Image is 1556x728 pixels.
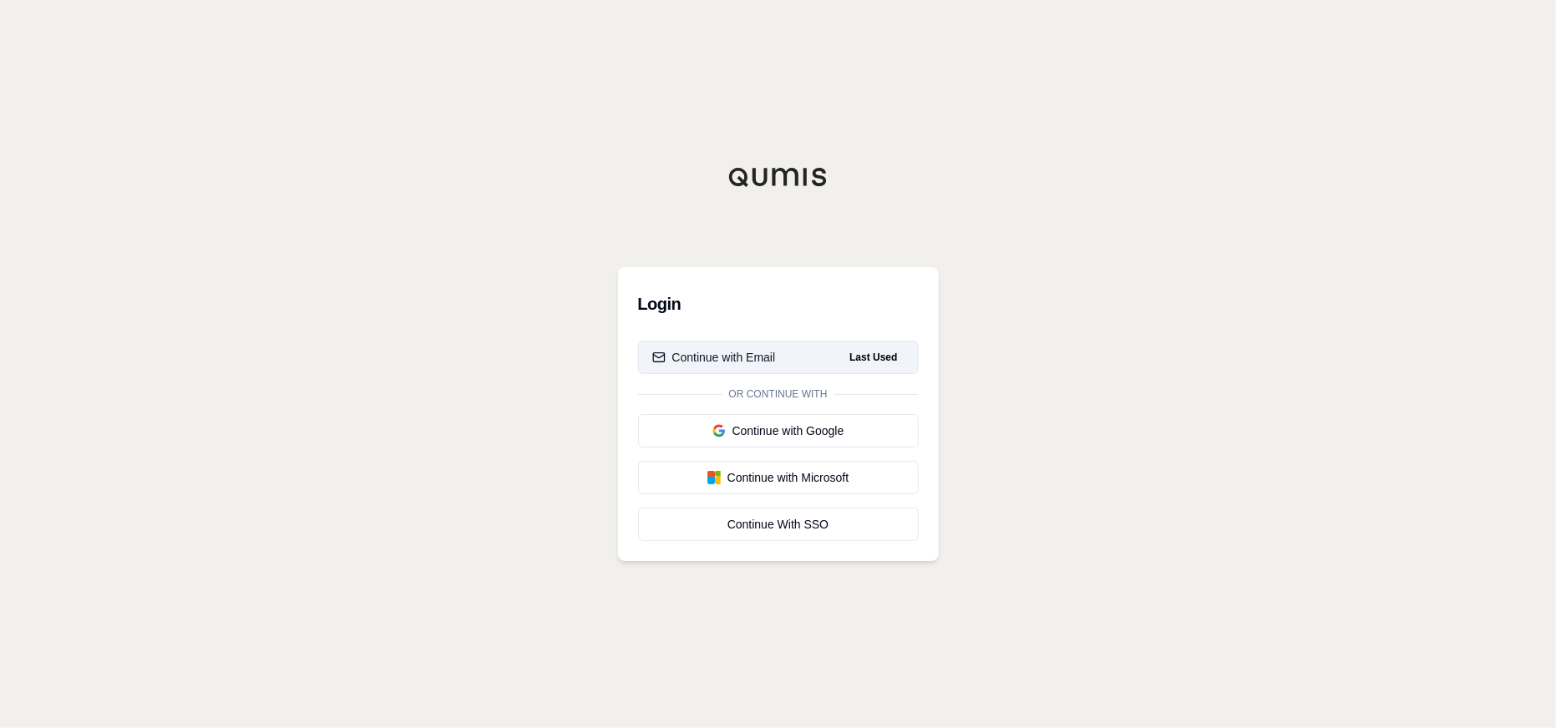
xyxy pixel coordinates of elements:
div: Continue With SSO [652,516,905,533]
div: Continue with Microsoft [652,469,905,486]
div: Continue with Google [652,422,905,439]
h3: Login [638,287,919,321]
span: Last Used [843,347,904,367]
button: Continue with Google [638,414,919,447]
a: Continue With SSO [638,508,919,541]
div: Continue with Email [652,349,776,366]
img: Qumis [728,167,829,187]
button: Continue with EmailLast Used [638,341,919,374]
button: Continue with Microsoft [638,461,919,494]
span: Or continue with [722,387,834,401]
